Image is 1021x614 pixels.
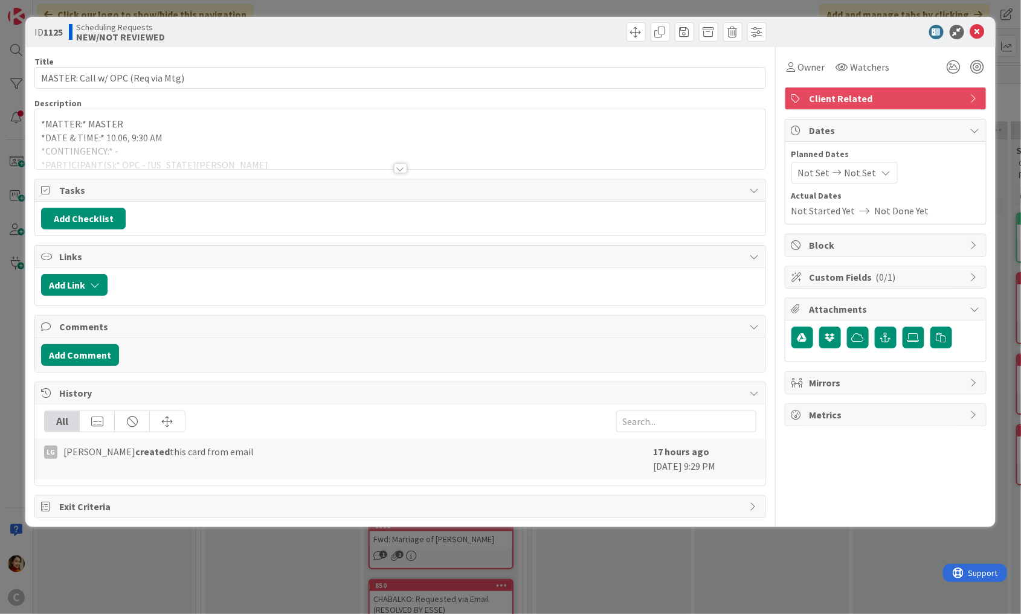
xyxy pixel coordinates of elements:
[41,131,759,145] p: *DATE & TIME:* 10.06, 9:30 AM
[791,148,980,161] span: Planned Dates
[135,446,170,458] b: created
[41,208,126,229] button: Add Checklist
[34,25,63,39] span: ID
[34,98,82,109] span: Description
[875,203,929,218] span: Not Done Yet
[798,165,830,180] span: Not Set
[876,271,896,283] span: ( 0/1 )
[851,60,890,74] span: Watchers
[25,2,55,16] span: Support
[810,123,964,138] span: Dates
[791,203,855,218] span: Not Started Yet
[41,117,759,131] p: *MATTER:* MASTER
[45,411,80,432] div: All
[810,91,964,106] span: Client Related
[798,60,825,74] span: Owner
[791,190,980,202] span: Actual Dates
[654,446,710,458] b: 17 hours ago
[59,386,744,400] span: History
[44,446,57,459] div: LG
[63,444,254,459] span: [PERSON_NAME] this card from email
[845,165,877,180] span: Not Set
[76,22,165,32] span: Scheduling Requests
[810,270,964,284] span: Custom Fields
[810,302,964,316] span: Attachments
[654,444,756,473] div: [DATE] 9:29 PM
[810,238,964,252] span: Block
[810,376,964,390] span: Mirrors
[41,274,108,296] button: Add Link
[34,56,54,67] label: Title
[616,411,756,432] input: Search...
[59,319,744,334] span: Comments
[59,249,744,264] span: Links
[41,344,119,366] button: Add Comment
[810,408,964,422] span: Metrics
[43,26,63,38] b: 1125
[76,32,165,42] b: NEW/NOT REVIEWED
[59,499,744,514] span: Exit Criteria
[34,67,766,89] input: type card name here...
[59,183,744,197] span: Tasks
